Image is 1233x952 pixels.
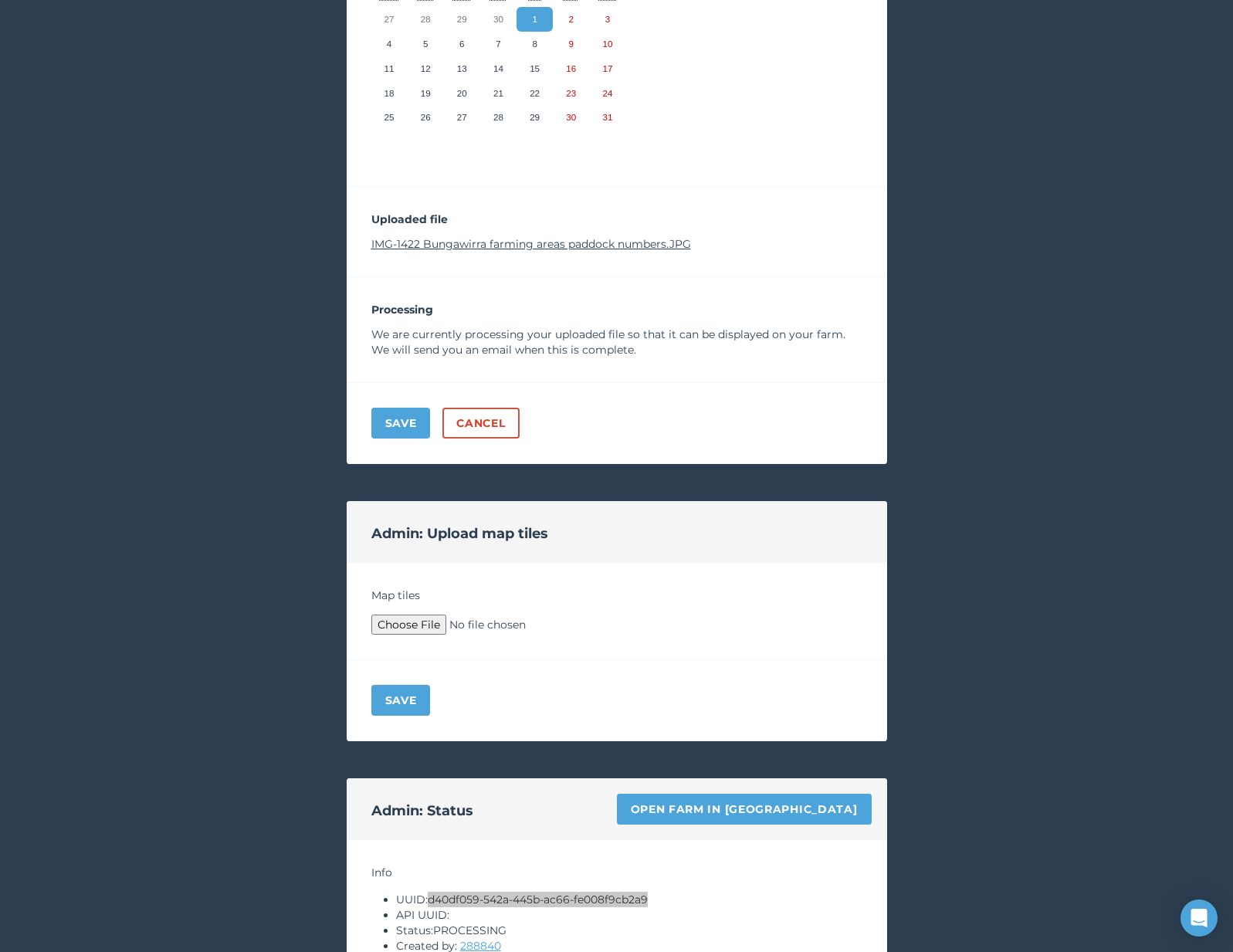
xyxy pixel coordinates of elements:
abbr: 10 July 2022 [602,39,612,49]
abbr: 20 July 2022 [457,88,467,98]
button: 3 July 2022 [589,7,625,32]
abbr: 29 July 2022 [530,112,540,122]
abbr: 30 July 2022 [566,112,576,122]
abbr: 27 July 2022 [457,112,467,122]
button: 14 July 2022 [480,56,517,81]
button: 28 June 2022 [408,7,444,32]
abbr: 3 July 2022 [605,14,610,24]
h2: Admin: Status [371,800,473,822]
abbr: 28 June 2022 [421,14,431,24]
a: IMG-1422 Bungawirra farming areas paddock numbers.JPG [371,237,691,251]
abbr: 21 July 2022 [493,88,503,98]
button: 15 July 2022 [517,56,553,81]
abbr: 18 July 2022 [384,88,395,98]
abbr: 6 July 2022 [459,39,464,49]
button: 22 July 2022 [517,81,553,106]
p: We are currently processing your uploaded file so that it can be displayed on your farm. We will ... [371,327,862,357]
button: 1 July 2022 [517,7,553,32]
button: 27 July 2022 [444,105,480,130]
h2: Admin: Upload map tiles [371,523,548,544]
abbr: 4 July 2022 [387,39,391,49]
button: 30 June 2022 [480,7,517,32]
button: 8 July 2022 [517,32,553,56]
abbr: 13 July 2022 [457,63,467,73]
button: 10 July 2022 [589,32,625,56]
abbr: 11 July 2022 [384,63,395,73]
button: 19 July 2022 [408,81,444,106]
abbr: 16 July 2022 [566,63,576,73]
button: 4 July 2022 [371,32,408,56]
abbr: 15 July 2022 [530,63,540,73]
button: 16 July 2022 [553,56,589,81]
button: 13 July 2022 [444,56,480,81]
button: 28 July 2022 [480,105,517,130]
button: 11 July 2022 [371,56,408,81]
button: 26 July 2022 [408,105,444,130]
button: 29 July 2022 [517,105,553,130]
button: 27 June 2022 [371,7,408,32]
abbr: 7 July 2022 [496,39,500,49]
button: 6 July 2022 [444,32,480,56]
abbr: 8 July 2022 [532,39,537,49]
abbr: 25 July 2022 [384,112,395,122]
abbr: 1 July 2022 [532,14,537,24]
button: 21 July 2022 [480,81,517,106]
abbr: 28 July 2022 [493,112,503,122]
button: 7 July 2022 [480,32,517,56]
abbr: 17 July 2022 [602,63,612,73]
h4: Info [371,865,862,880]
button: 31 July 2022 [589,105,625,130]
p: Uploaded file [371,212,862,227]
button: 25 July 2022 [371,105,408,130]
abbr: 30 June 2022 [493,14,503,24]
button: 18 July 2022 [371,81,408,106]
abbr: 5 July 2022 [423,39,428,49]
abbr: 12 July 2022 [421,63,431,73]
abbr: 23 July 2022 [566,88,576,98]
button: 17 July 2022 [589,56,625,81]
abbr: 2 July 2022 [569,14,574,24]
button: 20 July 2022 [444,81,480,106]
button: 9 July 2022 [553,32,589,56]
abbr: 26 July 2022 [421,112,431,122]
abbr: 27 June 2022 [384,14,395,24]
button: 5 July 2022 [408,32,444,56]
button: 29 June 2022 [444,7,480,32]
abbr: 9 July 2022 [569,39,574,49]
a: Cancel [442,408,519,439]
abbr: 24 July 2022 [602,88,612,98]
abbr: 29 June 2022 [457,14,467,24]
li: UUID: d40df059-542a-445b-ac66-fe008f9cb2a9 [396,892,862,907]
li: API UUID: [396,907,862,923]
abbr: 31 July 2022 [602,112,612,122]
button: Save [371,408,431,439]
a: Open farm in [GEOGRAPHIC_DATA] [617,794,872,825]
abbr: 19 July 2022 [421,88,431,98]
li: Status: PROCESSING [396,923,862,938]
button: Save [371,685,431,716]
abbr: 22 July 2022 [530,88,540,98]
div: Open Intercom Messenger [1180,899,1218,937]
button: 2 July 2022 [553,7,589,32]
button: 23 July 2022 [553,81,589,106]
button: 12 July 2022 [408,56,444,81]
h4: Map tiles [371,588,862,603]
button: 24 July 2022 [589,81,625,106]
button: 30 July 2022 [553,105,589,130]
p: Processing [371,302,862,317]
abbr: 14 July 2022 [493,63,503,73]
